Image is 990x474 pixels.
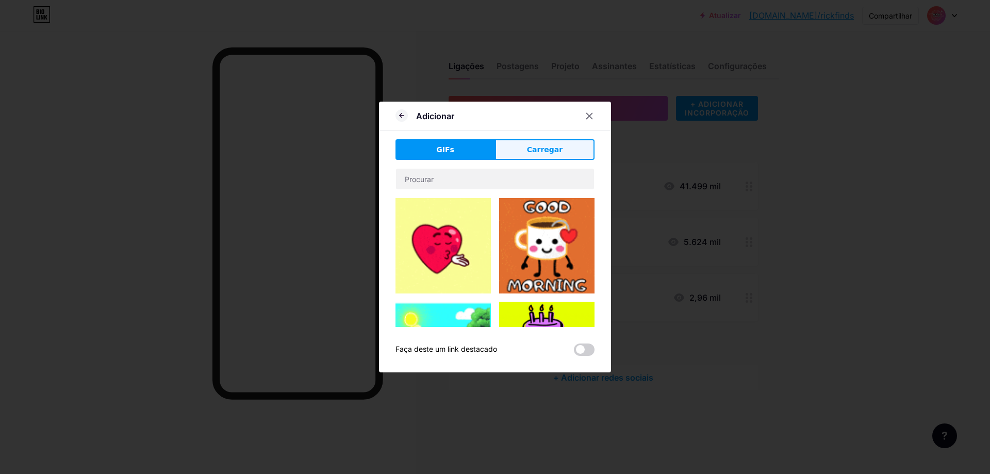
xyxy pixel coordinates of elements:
input: Procurar [396,169,594,189]
img: Gihpy [499,198,595,293]
img: Gihpy [499,302,595,397]
font: Faça deste um link destacado [395,345,497,353]
font: Carregar [527,145,563,154]
font: Adicionar [416,111,454,121]
img: Gihpy [395,302,491,397]
button: Carregar [495,139,595,160]
font: GIFs [436,145,454,154]
button: GIFs [395,139,495,160]
img: Gihpy [395,198,491,293]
